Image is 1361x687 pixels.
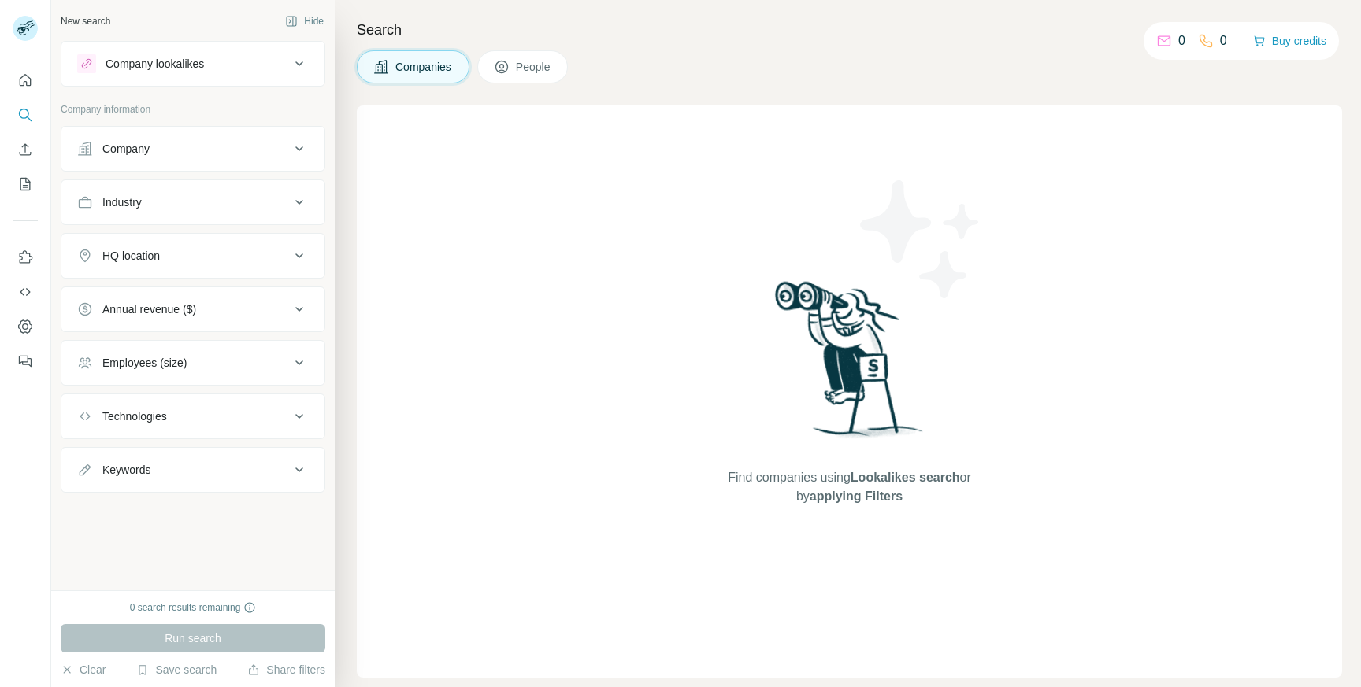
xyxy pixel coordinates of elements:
[768,277,932,452] img: Surfe Illustration - Woman searching with binoculars
[13,312,38,341] button: Dashboard
[61,45,324,83] button: Company lookalikes
[61,344,324,382] button: Employees (size)
[61,662,106,678] button: Clear
[1253,30,1326,52] button: Buy credits
[61,14,110,28] div: New search
[851,471,960,484] span: Lookalikes search
[61,290,324,328] button: Annual revenue ($)
[102,248,160,264] div: HQ location
[61,183,324,221] button: Industry
[13,243,38,271] button: Use Surfe on LinkedIn
[130,600,257,615] div: 0 search results remaining
[102,355,187,371] div: Employees (size)
[61,130,324,168] button: Company
[357,19,1342,41] h4: Search
[61,237,324,275] button: HQ location
[102,141,150,157] div: Company
[516,59,552,75] span: People
[247,662,325,678] button: Share filters
[723,468,975,506] span: Find companies using or by
[13,101,38,129] button: Search
[13,135,38,164] button: Enrich CSV
[1178,31,1185,50] p: 0
[102,462,150,478] div: Keywords
[61,397,324,435] button: Technologies
[61,451,324,489] button: Keywords
[1220,31,1227,50] p: 0
[13,66,38,94] button: Quick start
[61,102,325,116] p: Company information
[274,9,335,33] button: Hide
[13,170,38,198] button: My lists
[13,347,38,375] button: Feedback
[13,278,38,306] button: Use Surfe API
[102,301,196,317] div: Annual revenue ($)
[136,662,217,678] button: Save search
[102,408,167,424] div: Technologies
[395,59,453,75] span: Companies
[102,194,142,210] div: Industry
[106,56,204,72] div: Company lookalikes
[810,489,903,503] span: applying Filters
[850,168,992,310] img: Surfe Illustration - Stars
